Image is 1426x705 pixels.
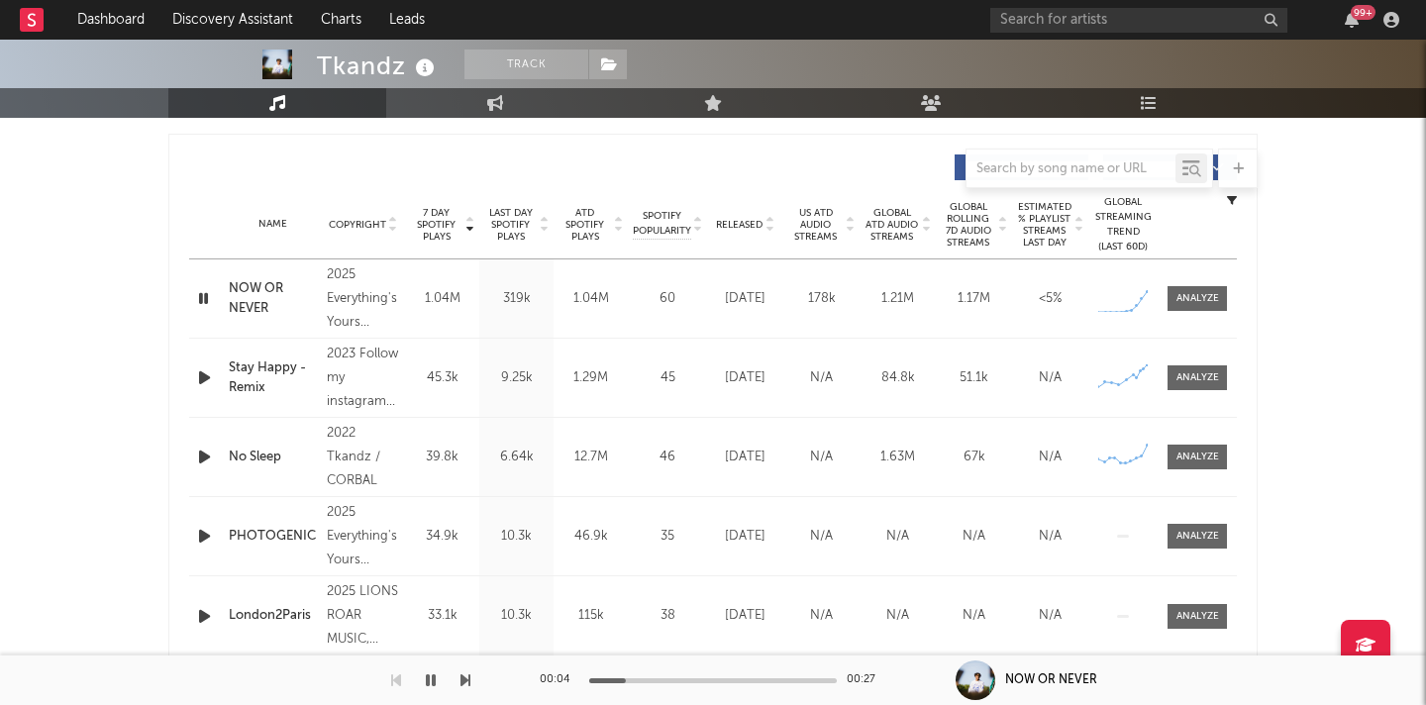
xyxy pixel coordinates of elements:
div: 1.29M [559,368,623,388]
div: 35 [633,527,702,547]
div: 1.04M [410,289,474,309]
div: N/A [941,606,1007,626]
span: Last Day Spotify Plays [484,207,537,243]
div: 115k [559,606,623,626]
div: NOW OR NEVER [1005,671,1097,689]
a: London2Paris [229,606,317,626]
div: 6.64k [484,448,549,467]
div: [DATE] [712,606,778,626]
div: [DATE] [712,368,778,388]
div: 60 [633,289,702,309]
div: 2023 Follow my instagram @tj.se6 [327,343,400,414]
div: 10.3k [484,527,549,547]
div: 99 + [1351,5,1375,20]
div: N/A [1017,368,1083,388]
div: 51.1k [941,368,1007,388]
div: 1.21M [865,289,931,309]
div: N/A [1017,448,1083,467]
span: 7 Day Spotify Plays [410,207,462,243]
div: N/A [788,368,855,388]
div: 00:04 [540,668,579,692]
div: 1.17M [941,289,1007,309]
div: N/A [1017,527,1083,547]
input: Search by song name or URL [967,161,1175,177]
div: 2022 Tkandz / CORBAL [327,422,400,493]
input: Search for artists [990,8,1287,33]
div: 12.7M [559,448,623,467]
button: Track [464,50,588,79]
div: N/A [865,606,931,626]
div: Global Streaming Trend (Last 60D) [1093,195,1153,254]
div: [DATE] [712,289,778,309]
div: 9.25k [484,368,549,388]
a: No Sleep [229,448,317,467]
div: 10.3k [484,606,549,626]
div: N/A [788,606,855,626]
span: Estimated % Playlist Streams Last Day [1017,201,1071,249]
div: 00:27 [847,668,886,692]
div: [DATE] [712,527,778,547]
span: Global ATD Audio Streams [865,207,919,243]
div: Name [229,217,317,232]
div: N/A [788,527,855,547]
div: N/A [788,448,855,467]
a: Stay Happy - Remix [229,358,317,397]
span: Spotify Popularity [633,209,691,239]
div: 2025 LIONS ROAR MUSIC, under exclusive license to LIONS ROAR LIMITED [327,580,400,652]
div: 46.9k [559,527,623,547]
div: 1.04M [559,289,623,309]
div: <5% [1017,289,1083,309]
div: 178k [788,289,855,309]
div: N/A [865,527,931,547]
div: 39.8k [410,448,474,467]
button: 99+ [1345,12,1359,28]
div: Tkandz [317,50,440,82]
span: ATD Spotify Plays [559,207,611,243]
div: 38 [633,606,702,626]
div: 33.1k [410,606,474,626]
div: 2025 Everything's Yours Entertainment [327,501,400,572]
div: 2025 Everything's Yours Entertainment [327,263,400,335]
div: 46 [633,448,702,467]
span: Released [716,219,763,231]
div: 45.3k [410,368,474,388]
span: Copyright [329,219,386,231]
div: N/A [941,527,1007,547]
div: N/A [1017,606,1083,626]
div: [DATE] [712,448,778,467]
a: PHOTOGENIC [229,527,317,547]
div: 1.63M [865,448,931,467]
div: 34.9k [410,527,474,547]
div: 67k [941,448,1007,467]
div: 84.8k [865,368,931,388]
span: US ATD Audio Streams [788,207,843,243]
a: NOW OR NEVER [229,279,317,318]
div: 45 [633,368,702,388]
div: 319k [484,289,549,309]
span: Global Rolling 7D Audio Streams [941,201,995,249]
